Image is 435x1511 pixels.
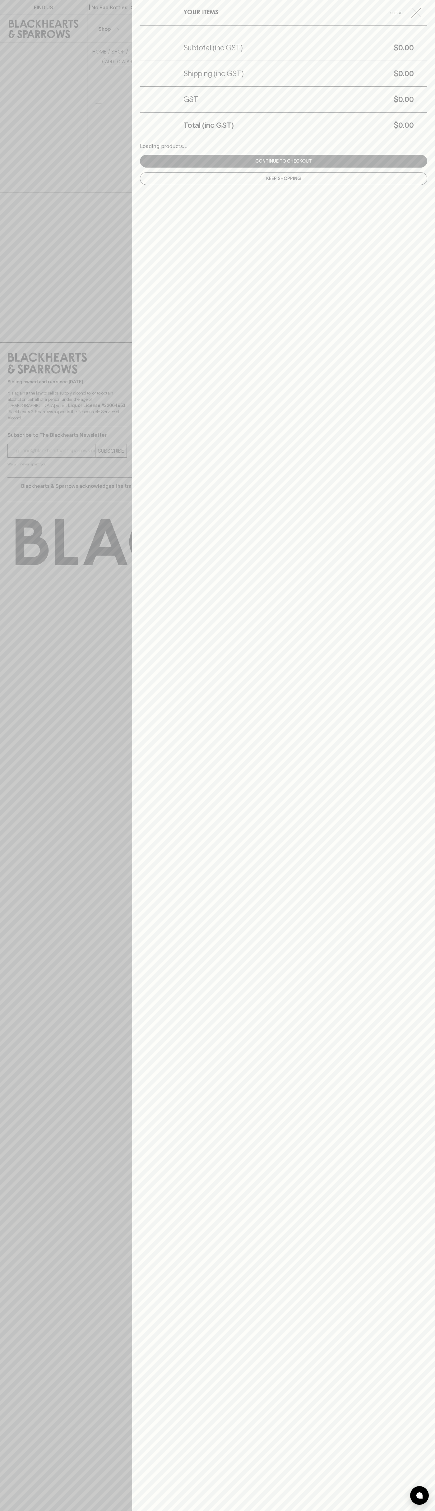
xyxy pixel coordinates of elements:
[183,120,234,130] h5: Total (inc GST)
[183,8,218,18] h6: YOUR ITEMS
[383,10,409,16] span: Close
[140,172,427,185] button: Keep Shopping
[416,1492,423,1499] img: bubble-icon
[183,43,243,53] h5: Subtotal (inc GST)
[383,8,426,18] button: Close
[183,95,198,104] h5: GST
[140,143,427,150] div: Loading products...
[234,120,414,130] h5: $0.00
[183,69,244,79] h5: Shipping (inc GST)
[244,69,414,79] h5: $0.00
[243,43,414,53] h5: $0.00
[198,95,414,104] h5: $0.00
